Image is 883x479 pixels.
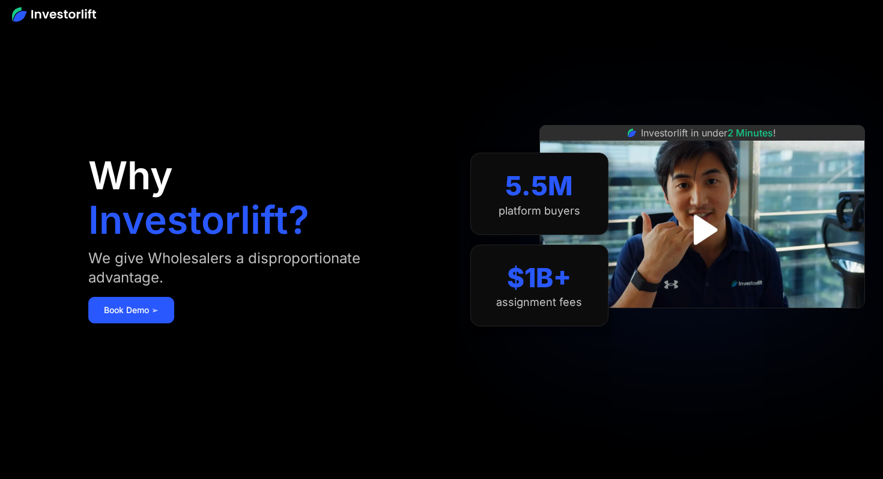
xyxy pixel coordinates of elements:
iframe: Customer reviews powered by Trustpilot [612,314,792,329]
div: We give Wholesalers a disproportionate advantage. [88,249,404,287]
h1: Why [88,156,173,195]
div: assignment fees [496,296,582,309]
div: Investorlift in under ! [641,126,776,140]
h1: Investorlift? [88,201,309,239]
div: platform buyers [499,204,580,218]
a: Book Demo ➢ [88,297,174,323]
span: 2 Minutes [727,127,773,139]
div: $1B+ [507,262,571,294]
div: 5.5M [505,170,573,202]
a: open lightbox [675,203,729,257]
